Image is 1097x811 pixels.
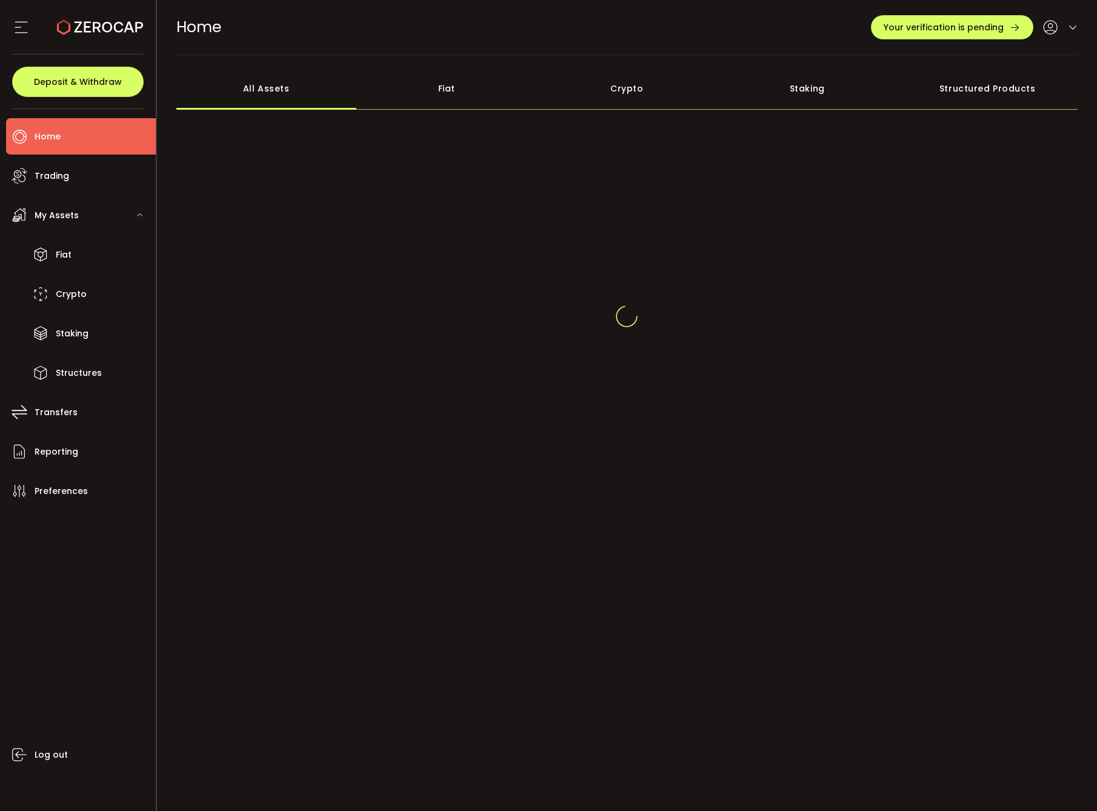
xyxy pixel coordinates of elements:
[871,15,1033,39] button: Your verification is pending
[176,67,357,110] div: All Assets
[537,67,718,110] div: Crypto
[35,207,79,224] span: My Assets
[35,128,61,145] span: Home
[12,67,144,97] button: Deposit & Withdraw
[35,443,78,461] span: Reporting
[56,364,102,382] span: Structures
[35,746,68,764] span: Log out
[56,246,72,264] span: Fiat
[35,482,88,500] span: Preferences
[34,78,122,86] span: Deposit & Withdraw
[56,285,87,303] span: Crypto
[884,23,1004,32] span: Your verification is pending
[898,67,1078,110] div: Structured Products
[176,16,221,38] span: Home
[35,167,69,185] span: Trading
[717,67,898,110] div: Staking
[356,67,537,110] div: Fiat
[35,404,78,421] span: Transfers
[56,325,88,342] span: Staking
